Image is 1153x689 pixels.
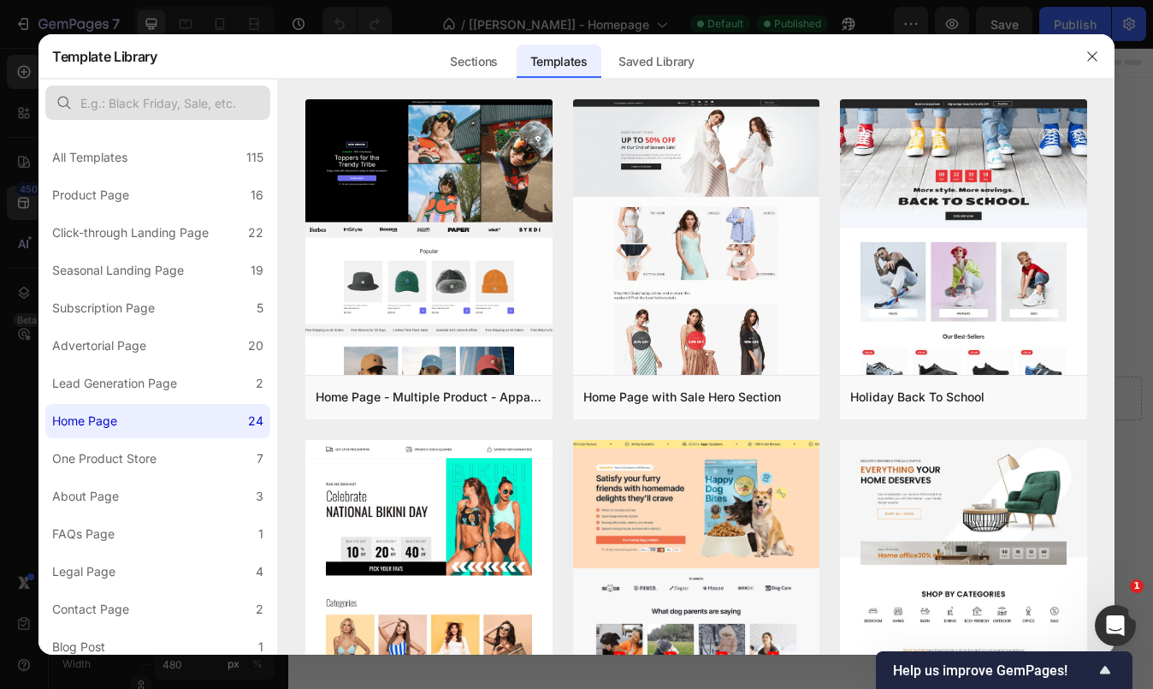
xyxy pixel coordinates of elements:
[850,387,984,407] div: Holiday Back To School
[478,409,569,423] div: Drop element here
[248,336,263,356] div: 20
[256,373,263,394] div: 2
[52,34,157,79] h2: Template Library
[248,411,263,431] div: 24
[246,147,263,168] div: 115
[52,298,155,318] div: Subscription Page
[517,45,601,79] div: Templates
[52,260,184,281] div: Seasonal Landing Page
[52,223,209,243] div: Click-through Landing Page
[52,185,129,205] div: Product Page
[257,298,263,318] div: 5
[258,524,263,544] div: 1
[257,448,263,469] div: 7
[52,524,115,544] div: FAQs Page
[605,45,708,79] div: Saved Library
[251,185,263,205] div: 16
[893,660,1115,680] button: Show survey - Help us improve GemPages!
[256,599,263,620] div: 2
[52,599,129,620] div: Contact Page
[52,373,177,394] div: Lead Generation Page
[248,223,263,243] div: 22
[52,561,115,582] div: Legal Page
[52,411,117,431] div: Home Page
[1095,605,1136,646] iframe: Intercom live chat
[583,387,781,407] div: Home Page with Sale Hero Section
[251,260,263,281] div: 19
[316,387,542,407] div: Home Page - Multiple Product - Apparel - Style 4
[45,86,270,120] input: E.g.: Black Friday, Sale, etc.
[893,662,1095,679] span: Help us improve GemPages!
[52,486,119,507] div: About Page
[52,637,105,657] div: Blog Post
[1130,579,1144,593] span: 1
[256,561,263,582] div: 4
[52,448,157,469] div: One Product Store
[258,637,263,657] div: 1
[52,147,127,168] div: All Templates
[436,45,511,79] div: Sections
[256,486,263,507] div: 3
[52,336,146,356] div: Advertorial Page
